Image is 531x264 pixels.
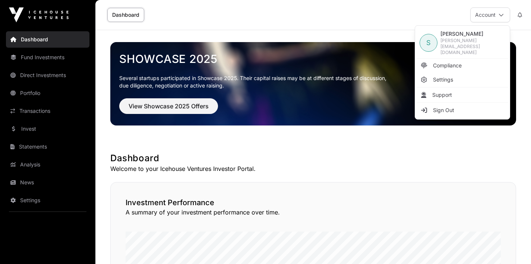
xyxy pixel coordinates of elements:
[440,38,505,55] span: [PERSON_NAME][EMAIL_ADDRESS][DOMAIN_NAME]
[470,7,510,22] button: Account
[119,106,218,113] a: View Showcase 2025 Offers
[6,192,89,209] a: Settings
[6,67,89,83] a: Direct Investments
[6,139,89,155] a: Statements
[6,49,89,66] a: Fund Investments
[6,121,89,137] a: Invest
[417,59,508,72] a: Compliance
[426,38,431,48] span: S
[417,88,508,102] li: Support
[417,73,508,86] a: Settings
[119,52,507,66] a: Showcase 2025
[433,62,462,69] span: Compliance
[417,104,508,117] li: Sign Out
[9,7,69,22] img: Icehouse Ventures Logo
[119,98,218,114] button: View Showcase 2025 Offers
[110,42,516,125] img: Showcase 2025
[6,103,89,119] a: Transactions
[432,91,452,99] span: Support
[110,152,516,164] h1: Dashboard
[433,106,454,114] span: Sign Out
[126,208,501,217] p: A summary of your investment performance over time.
[107,8,144,22] a: Dashboard
[433,76,453,83] span: Settings
[126,197,501,208] h2: Investment Performance
[6,85,89,101] a: Portfolio
[440,30,505,38] span: [PERSON_NAME]
[119,74,507,89] p: Several startups participated in Showcase 2025. Their capital raises may be at different stages o...
[6,174,89,191] a: News
[129,102,209,111] span: View Showcase 2025 Offers
[494,228,531,264] iframe: Chat Widget
[110,164,516,173] p: Welcome to your Icehouse Ventures Investor Portal.
[6,156,89,173] a: Analysis
[6,31,89,48] a: Dashboard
